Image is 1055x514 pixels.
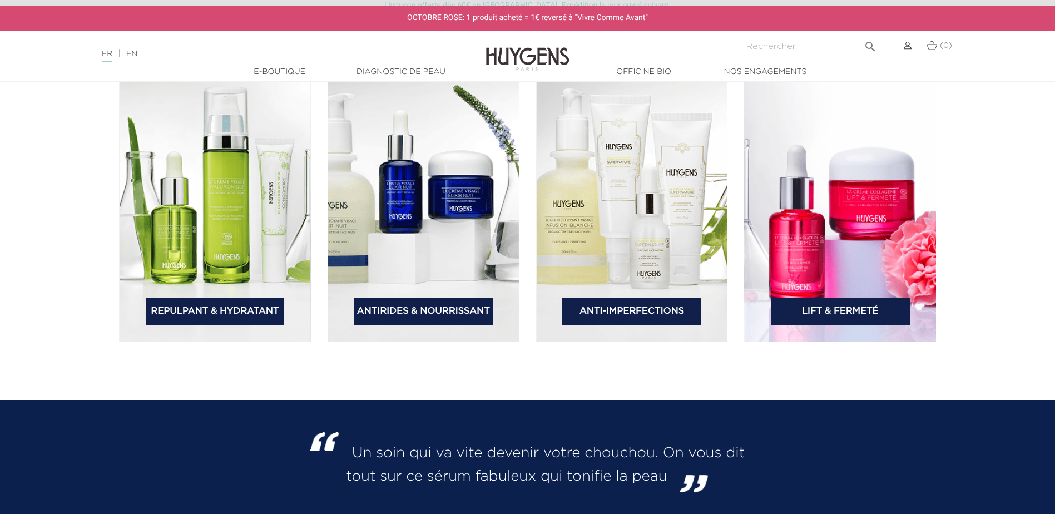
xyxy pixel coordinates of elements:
[126,50,137,58] a: EN
[224,66,335,78] a: E-Boutique
[588,66,700,78] a: Officine Bio
[864,37,877,50] i: 
[740,39,881,53] input: Rechercher
[744,65,936,342] img: bannière catégorie 4
[345,66,457,78] a: Diagnostic de peau
[146,298,285,325] a: Repulpant & Hydratant
[96,47,431,61] div: |
[486,29,569,72] img: Huygens
[710,66,821,78] a: Nos engagements
[940,42,952,50] span: (0)
[771,298,910,325] a: Lift & Fermeté
[860,36,880,51] button: 
[119,65,311,342] img: bannière catégorie
[328,65,519,342] img: bannière catégorie 2
[298,439,757,486] h2: Un soin qui va vite devenir votre chouchou. On vous dit tout sur ce sérum fabuleux qui tonifie la...
[354,298,493,325] a: Antirides & Nourrissant
[102,50,112,62] a: FR
[536,65,728,342] img: bannière catégorie 3
[562,298,701,325] a: Anti-Imperfections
